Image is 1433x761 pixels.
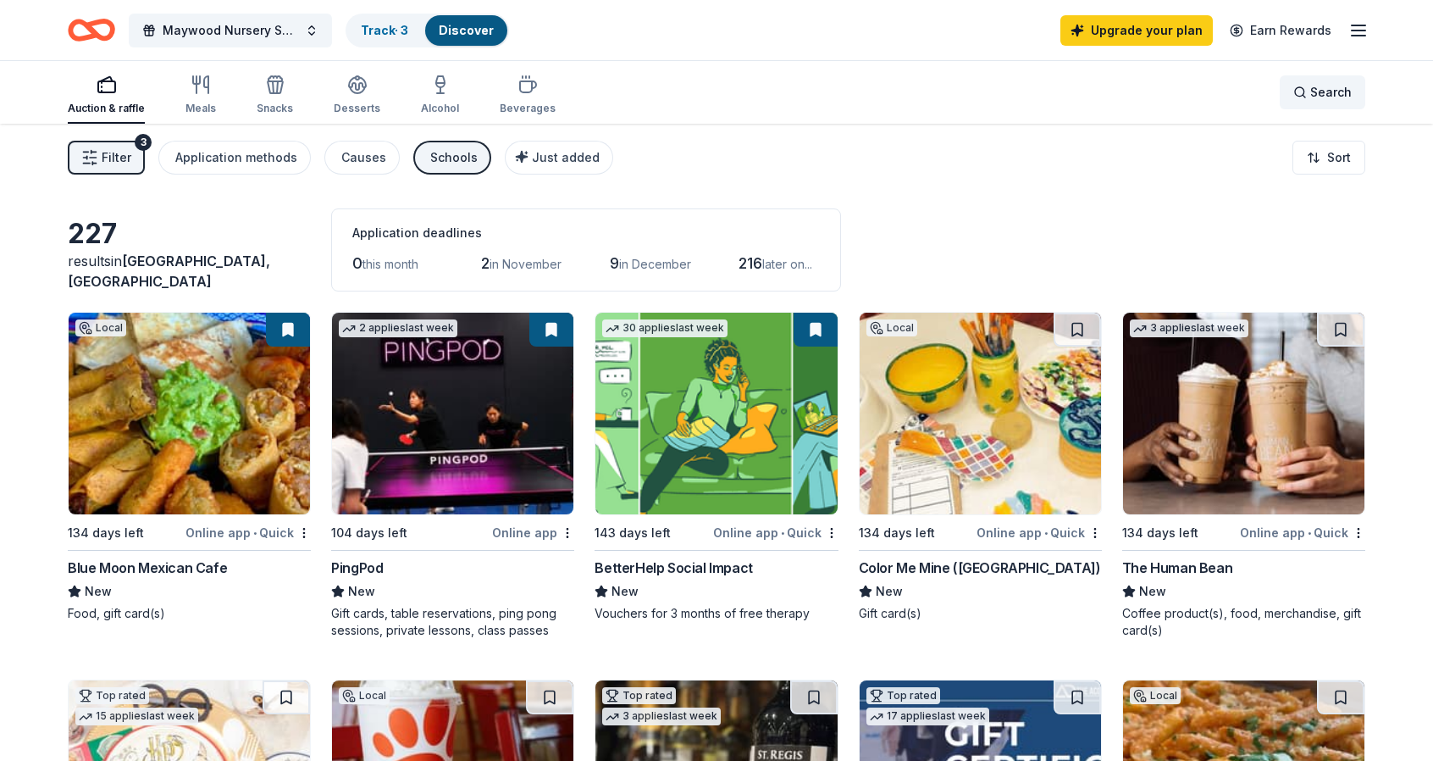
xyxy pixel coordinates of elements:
[1280,75,1365,109] button: Search
[1292,141,1365,175] button: Sort
[866,687,940,704] div: Top rated
[1310,82,1352,103] span: Search
[1308,526,1311,540] span: •
[781,526,784,540] span: •
[762,257,812,271] span: later on...
[1122,312,1365,639] a: Image for The Human Bean3 applieslast week134 days leftOnline app•QuickThe Human BeanNewCoffee pr...
[439,23,494,37] a: Discover
[421,102,459,115] div: Alcohol
[860,313,1101,514] img: Image for Color Me Mine (Ridgewood)
[75,319,126,336] div: Local
[362,257,418,271] span: this month
[505,141,613,175] button: Just added
[1044,526,1048,540] span: •
[859,605,1102,622] div: Gift card(s)
[158,141,311,175] button: Application methods
[713,522,838,543] div: Online app Quick
[68,312,311,622] a: Image for Blue Moon Mexican CafeLocal134 days leftOnline app•QuickBlue Moon Mexican CafeNewFood, ...
[500,68,556,124] button: Beverages
[331,312,574,639] a: Image for PingPod2 applieslast week104 days leftOnline appPingPodNewGift cards, table reservation...
[185,68,216,124] button: Meals
[68,523,144,543] div: 134 days left
[68,102,145,115] div: Auction & raffle
[1139,581,1166,602] span: New
[859,312,1102,622] a: Image for Color Me Mine (Ridgewood)Local134 days leftOnline app•QuickColor Me Mine ([GEOGRAPHIC_D...
[68,141,145,175] button: Filter3
[352,223,820,243] div: Application deadlines
[334,102,380,115] div: Desserts
[331,558,383,578] div: PingPod
[866,708,989,725] div: 17 applies last week
[595,605,838,622] div: Vouchers for 3 months of free therapy
[859,523,935,543] div: 134 days left
[185,102,216,115] div: Meals
[253,526,257,540] span: •
[430,147,478,168] div: Schools
[739,254,762,272] span: 216
[1327,147,1351,168] span: Sort
[876,581,903,602] span: New
[413,141,491,175] button: Schools
[341,147,386,168] div: Causes
[68,251,311,292] div: results
[1122,605,1365,639] div: Coffee product(s), food, merchandise, gift card(s)
[619,257,691,271] span: in December
[1220,15,1342,46] a: Earn Rewards
[339,687,390,704] div: Local
[1240,522,1365,543] div: Online app Quick
[185,522,311,543] div: Online app Quick
[977,522,1102,543] div: Online app Quick
[859,558,1101,578] div: Color Me Mine ([GEOGRAPHIC_DATA])
[866,319,917,336] div: Local
[490,257,562,271] span: in November
[68,253,270,290] span: in
[595,312,838,622] a: Image for BetterHelp Social Impact30 applieslast week143 days leftOnline app•QuickBetterHelp Soci...
[85,581,112,602] span: New
[361,23,408,37] a: Track· 3
[595,313,837,514] img: Image for BetterHelp Social Impact
[75,687,149,704] div: Top rated
[339,319,457,337] div: 2 applies last week
[68,253,270,290] span: [GEOGRAPHIC_DATA], [GEOGRAPHIC_DATA]
[1060,15,1213,46] a: Upgrade your plan
[175,147,297,168] div: Application methods
[334,68,380,124] button: Desserts
[68,558,227,578] div: Blue Moon Mexican Cafe
[324,141,400,175] button: Causes
[532,150,600,164] span: Just added
[602,687,676,704] div: Top rated
[102,147,131,168] span: Filter
[129,14,332,47] button: Maywood Nursery School Tricky Tray
[331,523,407,543] div: 104 days left
[595,558,752,578] div: BetterHelp Social Impact
[1130,319,1248,337] div: 3 applies last week
[68,217,311,251] div: 227
[68,68,145,124] button: Auction & raffle
[331,605,574,639] div: Gift cards, table reservations, ping pong sessions, private lessons, class passes
[1122,558,1232,578] div: The Human Bean
[69,313,310,514] img: Image for Blue Moon Mexican Cafe
[346,14,509,47] button: Track· 3Discover
[68,605,311,622] div: Food, gift card(s)
[492,522,574,543] div: Online app
[1123,313,1364,514] img: Image for The Human Bean
[602,319,728,337] div: 30 applies last week
[257,102,293,115] div: Snacks
[481,254,490,272] span: 2
[352,254,362,272] span: 0
[348,581,375,602] span: New
[75,708,198,725] div: 15 applies last week
[135,134,152,151] div: 3
[421,68,459,124] button: Alcohol
[602,708,721,725] div: 3 applies last week
[332,313,573,514] img: Image for PingPod
[611,581,639,602] span: New
[610,254,619,272] span: 9
[1122,523,1198,543] div: 134 days left
[163,20,298,41] span: Maywood Nursery School Tricky Tray
[595,523,671,543] div: 143 days left
[68,10,115,50] a: Home
[1130,687,1181,704] div: Local
[500,102,556,115] div: Beverages
[257,68,293,124] button: Snacks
